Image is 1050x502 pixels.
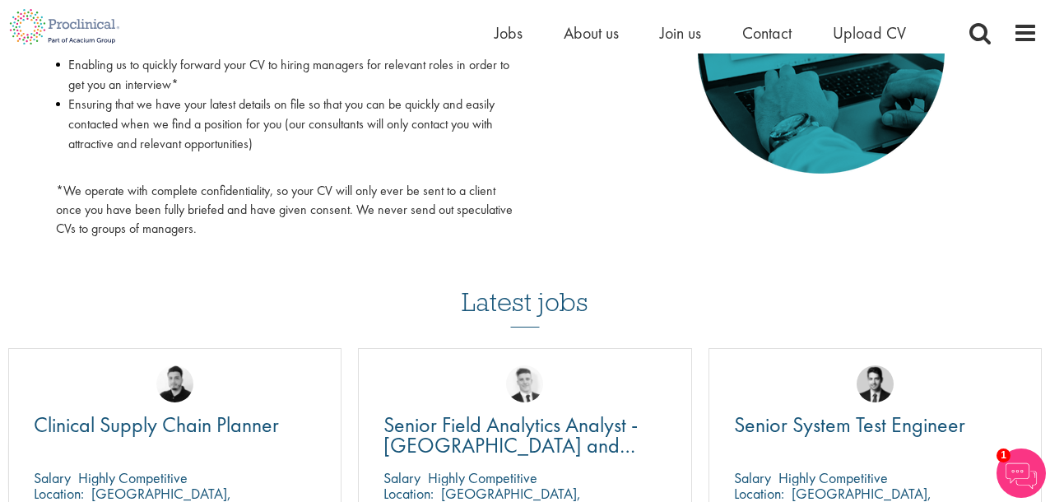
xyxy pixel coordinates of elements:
[734,468,771,487] span: Salary
[495,22,523,44] a: Jobs
[857,365,894,402] img: Thomas Wenig
[997,449,1046,498] img: Chatbot
[78,468,188,487] p: Highly Competitive
[56,55,513,95] li: Enabling us to quickly forward your CV to hiring managers for relevant roles in order to get you ...
[56,95,513,174] li: Ensuring that we have your latest details on file so that you can be quickly and easily contacted...
[56,182,513,239] p: *We operate with complete confidentiality, so your CV will only ever be sent to a client once you...
[734,411,965,439] span: Senior System Test Engineer
[660,22,701,44] a: Join us
[156,365,193,402] img: Anderson Maldonado
[383,468,420,487] span: Salary
[506,365,543,402] img: Nicolas Daniel
[383,415,666,456] a: Senior Field Analytics Analyst - [GEOGRAPHIC_DATA] and [GEOGRAPHIC_DATA]
[34,415,316,435] a: Clinical Supply Chain Planner
[564,22,619,44] a: About us
[34,411,279,439] span: Clinical Supply Chain Planner
[997,449,1011,462] span: 1
[34,468,71,487] span: Salary
[742,22,792,44] a: Contact
[778,468,888,487] p: Highly Competitive
[734,415,1016,435] a: Senior System Test Engineer
[833,22,906,44] a: Upload CV
[462,247,588,328] h3: Latest jobs
[428,468,537,487] p: Highly Competitive
[383,411,638,480] span: Senior Field Analytics Analyst - [GEOGRAPHIC_DATA] and [GEOGRAPHIC_DATA]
